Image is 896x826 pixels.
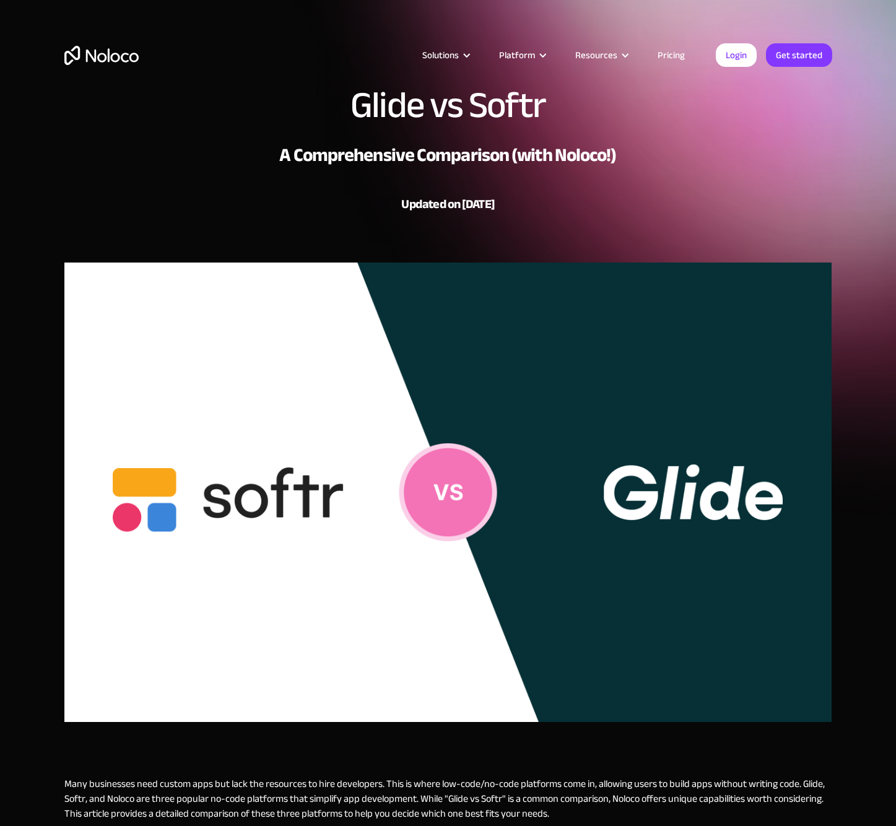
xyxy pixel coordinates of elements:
p: Many businesses need custom apps but lack the resources to hire developers. This is where low-cod... [64,776,832,821]
a: Get started [766,43,832,67]
p: ‍ [64,749,832,764]
div: Platform [484,47,560,63]
a: Login [716,43,757,67]
a: Pricing [642,47,700,63]
p: ‍ [64,722,832,737]
div: Solutions [422,47,459,63]
div: Solutions [407,47,484,63]
strong: Updated on [DATE] [401,193,494,215]
h1: Glide vs Softr [350,87,546,124]
div: Resources [575,47,617,63]
div: Resources [560,47,642,63]
a: home [64,46,139,65]
strong: A Comprehensive Comparison (with Noloco!) [279,137,616,172]
div: Platform [499,47,535,63]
